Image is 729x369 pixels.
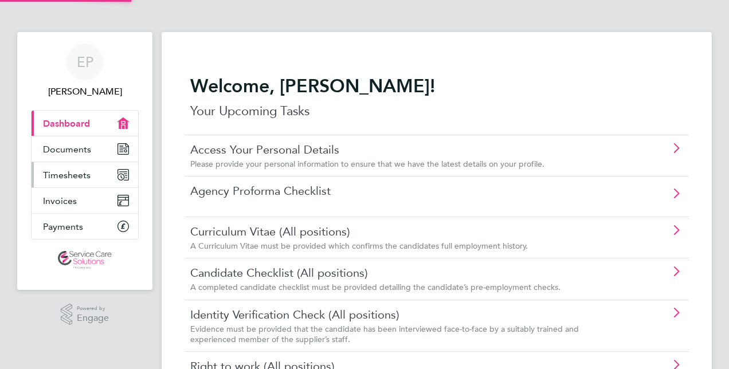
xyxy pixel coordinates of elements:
a: Invoices [32,188,138,213]
span: Invoices [43,195,77,206]
span: Evidence must be provided that the candidate has been interviewed face-to-face by a suitably trai... [190,324,579,344]
span: EP [77,54,93,69]
h2: Welcome, [PERSON_NAME]! [190,74,683,97]
a: EP[PERSON_NAME] [31,44,139,99]
span: Payments [43,221,83,232]
span: Documents [43,144,91,155]
p: Your Upcoming Tasks [190,102,683,120]
span: Powered by [77,304,109,313]
a: Agency Proforma Checklist [190,183,618,198]
a: Documents [32,136,138,162]
nav: Main navigation [17,32,152,290]
span: A completed candidate checklist must be provided detailing the candidate’s pre-employment checks. [190,282,561,292]
a: Identity Verification Check (All positions) [190,307,618,322]
a: Curriculum Vitae (All positions) [190,224,618,239]
span: Engage [77,313,109,323]
a: Dashboard [32,111,138,136]
span: Please provide your personal information to ensure that we have the latest details on your profile. [190,159,544,169]
a: Timesheets [32,162,138,187]
span: Dashboard [43,118,90,129]
img: servicecare-logo-retina.png [58,251,112,269]
a: Powered byEngage [61,304,109,325]
a: Payments [32,214,138,239]
a: Go to home page [31,251,139,269]
span: Timesheets [43,170,91,180]
span: A Curriculum Vitae must be provided which confirms the candidates full employment history. [190,241,528,251]
a: Candidate Checklist (All positions) [190,265,618,280]
a: Access Your Personal Details [190,142,618,157]
span: Emma-Jane Purnell [31,85,139,99]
